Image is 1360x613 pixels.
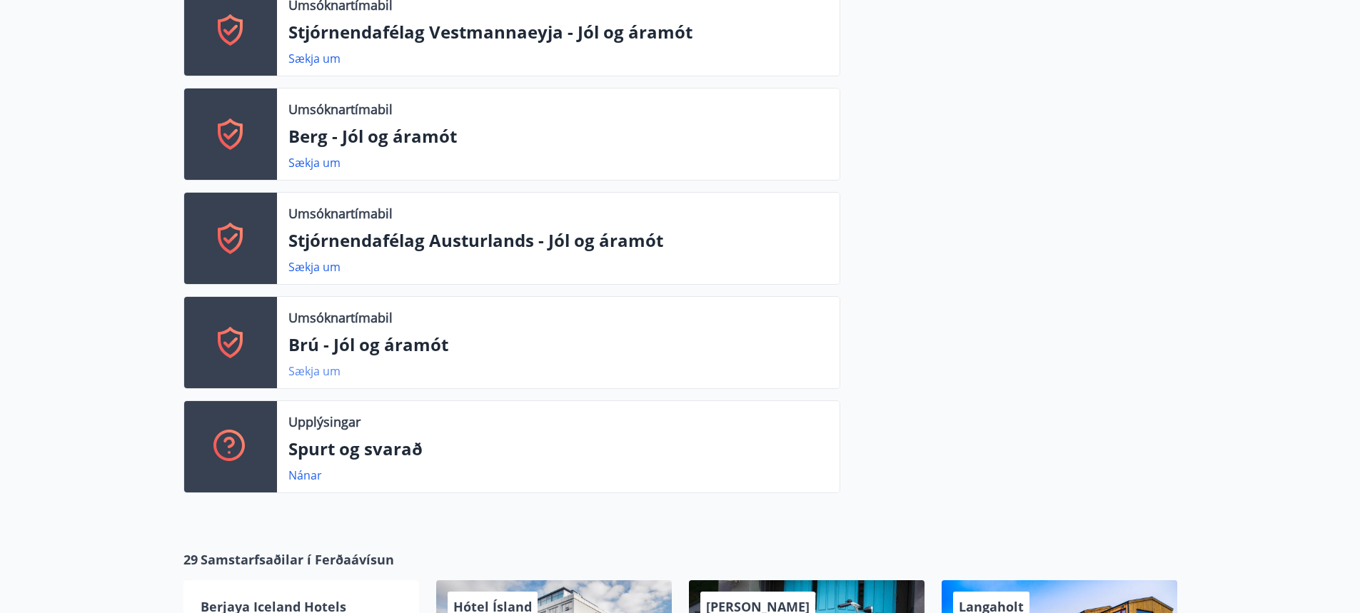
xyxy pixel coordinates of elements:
a: Sækja um [288,51,341,66]
p: Umsóknartímabil [288,100,393,118]
span: Samstarfsaðilar í Ferðaávísun [201,550,394,569]
p: Upplýsingar [288,412,361,431]
p: Stjórnendafélag Vestmannaeyja - Jól og áramót [288,20,828,44]
p: Spurt og svarað [288,437,828,461]
p: Umsóknartímabil [288,308,393,327]
a: Sækja um [288,259,341,275]
a: Nánar [288,467,322,483]
p: Brú - Jól og áramót [288,333,828,357]
span: 29 [183,550,198,569]
a: Sækja um [288,155,341,171]
p: Berg - Jól og áramót [288,124,828,148]
a: Sækja um [288,363,341,379]
p: Umsóknartímabil [288,204,393,223]
p: Stjórnendafélag Austurlands - Jól og áramót [288,228,828,253]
